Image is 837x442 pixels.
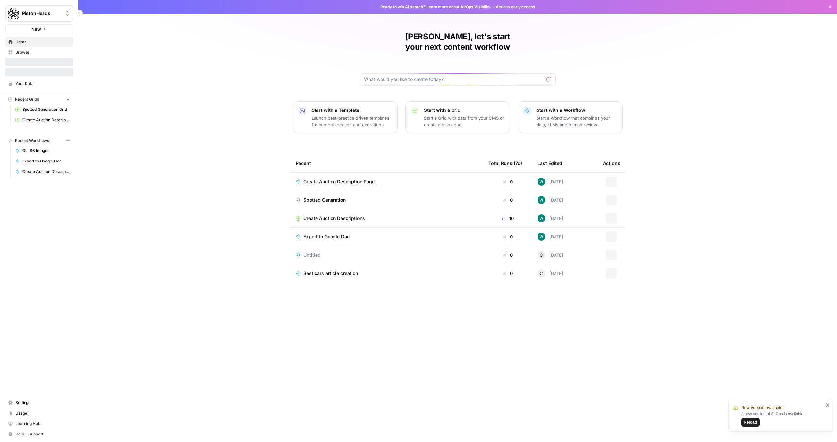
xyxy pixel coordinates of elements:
a: Home [5,37,73,47]
span: Export to Google Doc [303,233,350,240]
div: Actions [603,154,620,172]
div: 0 [488,197,527,203]
button: Reload [741,418,760,427]
button: New [5,24,73,34]
span: Recent Workflows [15,138,49,144]
img: PistonHeads Logo [8,8,19,19]
div: A new version of AirOps is available. [741,411,824,427]
span: Untitled [303,252,321,258]
span: Browse [15,49,70,55]
a: Create Auction Descriptions [12,115,73,125]
span: Spotted Generation [303,197,346,203]
span: Usage [15,410,70,416]
div: 0 [488,178,527,185]
img: vaiar9hhcrg879pubqop5lsxqhgw [538,178,545,186]
button: Help + Support [5,429,73,439]
div: [DATE] [538,214,563,222]
p: Launch best-practice driven templates for content creation and operations [312,115,392,128]
div: [DATE] [538,233,563,241]
input: What would you like to create today? [364,76,544,83]
a: Your Data [5,78,73,89]
button: Start with a TemplateLaunch best-practice driven templates for content creation and operations [293,101,398,133]
span: New version available [741,404,782,411]
button: Start with a WorkflowStart a Workflow that combines your data, LLMs and human review [518,101,623,133]
button: close [826,402,830,408]
span: Create Auction Descriptions [303,215,365,222]
span: Export to Google Doc [22,158,70,164]
div: Last Edited [538,154,562,172]
span: Home [15,39,70,45]
a: Create Auction Description Page [296,178,478,185]
div: [DATE] [538,178,563,186]
a: Spotted Generation Grid [12,104,73,115]
span: Create Auction Description Page [22,169,70,175]
span: Spotted Generation Grid [22,107,70,112]
div: 10 [488,215,527,222]
button: Recent Grids [5,94,73,104]
a: Learn more [426,4,448,9]
a: Untitled [296,252,478,258]
p: Start a Workflow that combines your data, LLMs and human review [537,115,617,128]
a: Create Auction Descriptions [296,215,478,222]
span: Get S3 Images [22,148,70,154]
a: Spotted Generation [296,197,478,203]
p: Start a Grid with data from your CMS or create a blank one [424,115,504,128]
button: Recent Workflows [5,136,73,145]
span: C [540,270,543,277]
button: Start with a GridStart a Grid with data from your CMS or create a blank one [405,101,510,133]
img: vaiar9hhcrg879pubqop5lsxqhgw [538,233,545,241]
span: Actions early access [496,4,535,10]
span: Reload [744,419,757,425]
a: Export to Google Doc [12,156,73,166]
a: Usage [5,408,73,418]
a: Best cars article creation [296,270,478,277]
span: Learning Hub [15,421,70,427]
h1: [PERSON_NAME], let's start your next content workflow [360,31,556,52]
div: [DATE] [538,196,563,204]
div: 0 [488,252,527,258]
p: Start with a Workflow [537,107,617,113]
div: Total Runs (7d) [488,154,522,172]
div: [DATE] [538,251,563,259]
p: Start with a Grid [424,107,504,113]
a: Get S3 Images [12,145,73,156]
span: Best cars article creation [303,270,358,277]
span: Create Auction Description Page [303,178,375,185]
span: Recent Grids [15,96,39,102]
span: C [540,252,543,258]
img: vaiar9hhcrg879pubqop5lsxqhgw [538,196,545,204]
a: Create Auction Description Page [12,166,73,177]
span: Your Data [15,81,70,87]
div: [DATE] [538,269,563,277]
img: vaiar9hhcrg879pubqop5lsxqhgw [538,214,545,222]
a: Browse [5,47,73,58]
div: Recent [296,154,478,172]
span: Help + Support [15,431,70,437]
div: 0 [488,233,527,240]
a: Settings [5,398,73,408]
span: PistonHeads [22,10,61,17]
a: Export to Google Doc [296,233,478,240]
p: Start with a Template [312,107,392,113]
button: Workspace: PistonHeads [5,5,73,22]
span: Create Auction Descriptions [22,117,70,123]
a: Learning Hub [5,418,73,429]
span: Ready to win AI search? about AirOps Visibility [380,4,490,10]
div: 0 [488,270,527,277]
span: New [31,26,41,32]
span: Settings [15,400,70,406]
